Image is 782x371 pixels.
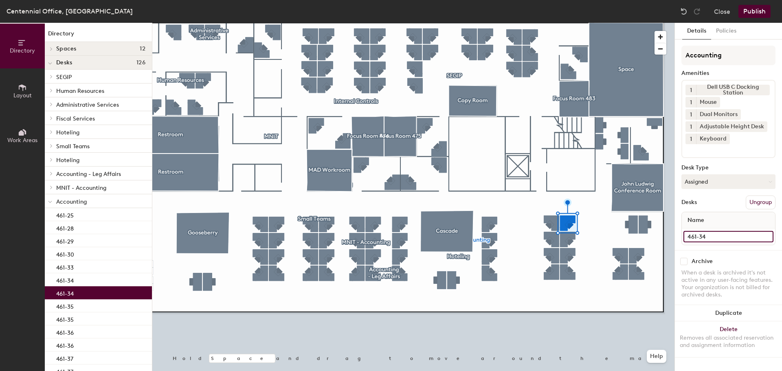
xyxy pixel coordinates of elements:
div: Dual Monitors [696,109,741,120]
div: When a desk is archived it's not active in any user-facing features. Your organization is not bil... [681,269,775,299]
span: Small Teams [56,143,90,150]
button: Help [647,350,666,363]
div: Dell USB C Docking Station [696,85,770,95]
span: Fiscal Services [56,115,95,122]
img: Redo [693,7,701,15]
span: Work Areas [7,137,37,144]
span: Directory [10,47,35,54]
span: MNIT - Accounting [56,184,106,191]
p: 461-33 [56,262,74,271]
p: 461-35 [56,301,74,310]
div: Removes all associated reservation and assignment information [680,334,777,349]
span: Accounting - Leg Affairs [56,171,121,178]
input: Unnamed desk [683,231,773,242]
p: 461-36 [56,340,74,349]
div: Amenities [681,70,775,77]
button: 1 [685,85,696,95]
p: 461-36 [56,327,74,336]
p: 461-25 [56,210,74,219]
p: 461-30 [56,249,74,258]
div: Desks [681,199,697,206]
button: Duplicate [675,305,782,321]
button: 1 [685,121,696,132]
span: 12 [140,46,145,52]
div: Centennial Office, [GEOGRAPHIC_DATA] [7,6,133,16]
span: Accounting [56,198,87,205]
span: 126 [136,59,145,66]
h1: Directory [45,29,152,42]
span: Human Resources [56,88,104,94]
span: Hoteling [56,129,79,136]
span: SEGIP [56,74,72,81]
button: Close [714,5,730,18]
div: Keyboard [696,134,730,144]
span: 1 [690,135,692,143]
div: Archive [692,258,713,265]
span: Layout [13,92,32,99]
button: Policies [711,23,741,40]
span: 1 [690,110,692,119]
span: Desks [56,59,72,66]
button: DeleteRemoves all associated reservation and assignment information [675,321,782,357]
button: Assigned [681,174,775,189]
p: 461-29 [56,236,74,245]
span: Spaces [56,46,77,52]
span: Name [683,213,708,228]
button: 1 [685,134,696,144]
span: 1 [690,98,692,107]
p: 461-28 [56,223,74,232]
p: 461-35 [56,314,74,323]
div: Adjustable Height Desk [696,121,767,132]
button: Ungroup [746,195,775,209]
button: Publish [738,5,771,18]
button: 1 [685,97,696,108]
p: 461-34 [56,275,74,284]
span: 1 [690,86,692,94]
div: Desk Type [681,165,775,171]
span: Administrative Services [56,101,119,108]
p: 461-34 [56,288,74,297]
span: 1 [690,123,692,131]
button: 1 [685,109,696,120]
img: Undo [680,7,688,15]
span: Hoteling [56,157,79,164]
button: Details [682,23,711,40]
p: 461-37 [56,353,73,362]
div: Mouse [696,97,720,108]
